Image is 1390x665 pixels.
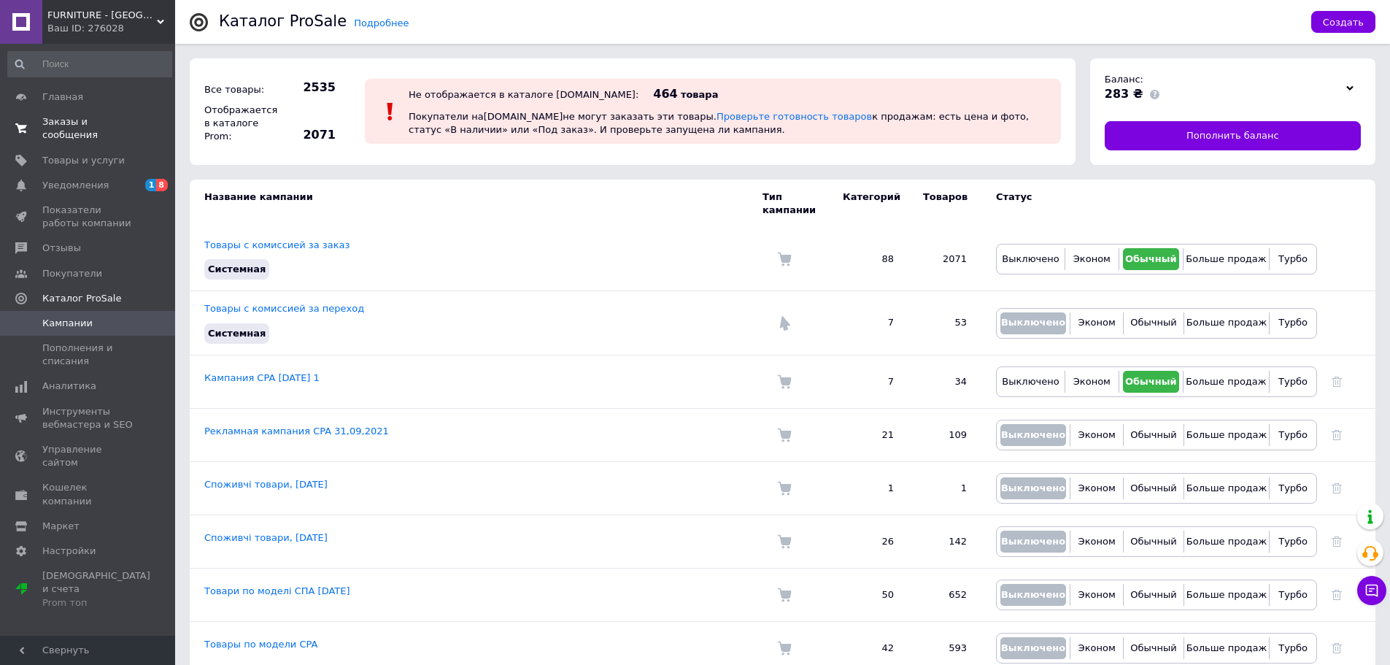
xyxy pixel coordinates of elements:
button: Эконом [1074,477,1119,499]
button: Эконом [1074,424,1119,446]
td: 50 [828,568,908,621]
span: Турбо [1278,317,1308,328]
span: Турбо [1278,253,1308,264]
button: Турбо [1273,531,1313,553]
td: 53 [908,291,981,355]
a: Удалить [1332,483,1342,493]
span: Эконом [1078,589,1116,600]
div: Prom топ [42,596,150,610]
span: 464 [653,87,677,101]
span: Маркет [42,520,80,533]
td: Товаров [908,180,981,228]
span: Кампании [42,317,93,330]
span: Выключено [1001,536,1065,547]
span: Турбо [1278,376,1308,387]
span: Выключено [1001,642,1065,653]
button: Создать [1311,11,1375,33]
span: Выключено [1001,589,1065,600]
span: 2535 [285,80,336,96]
span: Больше продаж [1186,589,1267,600]
button: Турбо [1273,371,1313,393]
button: Выключено [1000,371,1061,393]
span: Эконом [1078,536,1116,547]
button: Обычный [1127,637,1179,659]
button: Турбо [1273,477,1313,499]
span: товара [681,89,719,100]
td: 34 [908,355,981,408]
span: Баланс: [1105,74,1143,85]
span: Выключено [1002,376,1059,387]
button: Турбо [1273,584,1313,606]
a: Удалить [1332,642,1342,653]
span: Больше продаж [1186,483,1267,493]
img: Комиссия за заказ [777,252,792,266]
span: Выключено [1001,317,1065,328]
button: Больше продаж [1188,312,1265,334]
span: Товары и услуги [42,154,125,167]
span: Выключено [1001,483,1065,493]
button: Обычный [1127,531,1179,553]
a: Проверьте готовность товаров [717,111,872,122]
td: 652 [908,568,981,621]
button: Выключено [1000,637,1066,659]
td: Тип кампании [762,180,828,228]
span: Покупатели на [DOMAIN_NAME] не могут заказать эти товары. к продажам: есть цена и фото, статус «В... [409,111,1029,135]
td: 21 [828,408,908,461]
span: Больше продаж [1186,536,1267,547]
img: :exclamation: [379,101,401,123]
button: Обычный [1127,477,1179,499]
span: Турбо [1278,429,1308,440]
button: Эконом [1074,531,1119,553]
button: Эконом [1074,584,1119,606]
td: Название кампании [190,180,762,228]
a: Товары с комиссией за заказ [204,239,350,250]
span: Больше продаж [1186,429,1267,440]
button: Эконом [1069,371,1115,393]
span: Эконом [1073,253,1111,264]
img: Комиссия за заказ [777,481,792,496]
img: Комиссия за заказ [777,428,792,442]
span: [DEMOGRAPHIC_DATA] и счета [42,569,150,610]
td: 88 [828,228,908,291]
span: Больше продаж [1186,642,1267,653]
span: FURNITURE - UKRAINE [47,9,157,22]
span: Больше продаж [1186,376,1266,387]
div: Каталог ProSale [219,14,347,29]
span: Заказы и сообщения [42,115,135,142]
a: Товары с комиссией за переход [204,303,364,314]
button: Эконом [1074,637,1119,659]
span: 283 ₴ [1105,87,1143,101]
span: Эконом [1078,642,1116,653]
div: Отображается в каталоге Prom: [201,100,281,147]
span: Больше продаж [1186,317,1267,328]
button: Выключено [1000,312,1066,334]
input: Поиск [7,51,172,77]
button: Больше продаж [1188,637,1265,659]
td: 109 [908,408,981,461]
span: Выключено [1002,253,1059,264]
span: Показатели работы компании [42,204,135,230]
span: Системная [208,264,266,274]
span: Кошелек компании [42,481,135,507]
span: Инструменты вебмастера и SEO [42,405,135,431]
span: 2071 [285,127,336,143]
span: Турбо [1278,536,1308,547]
button: Турбо [1273,312,1313,334]
span: Турбо [1278,589,1308,600]
button: Выключено [1000,584,1066,606]
a: Пополнить баланс [1105,121,1361,150]
span: Обычный [1125,253,1177,264]
td: 142 [908,515,981,568]
span: 1 [145,179,157,191]
span: Эконом [1073,376,1111,387]
span: Управление сайтом [42,443,135,469]
a: Удалить [1332,376,1342,387]
span: Обычный [1130,536,1176,547]
button: Больше продаж [1188,477,1265,499]
span: Турбо [1278,483,1308,493]
button: Больше продаж [1188,424,1265,446]
span: Главная [42,91,83,104]
img: Комиссия за заказ [777,588,792,602]
td: 1 [908,461,981,515]
td: 1 [828,461,908,515]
